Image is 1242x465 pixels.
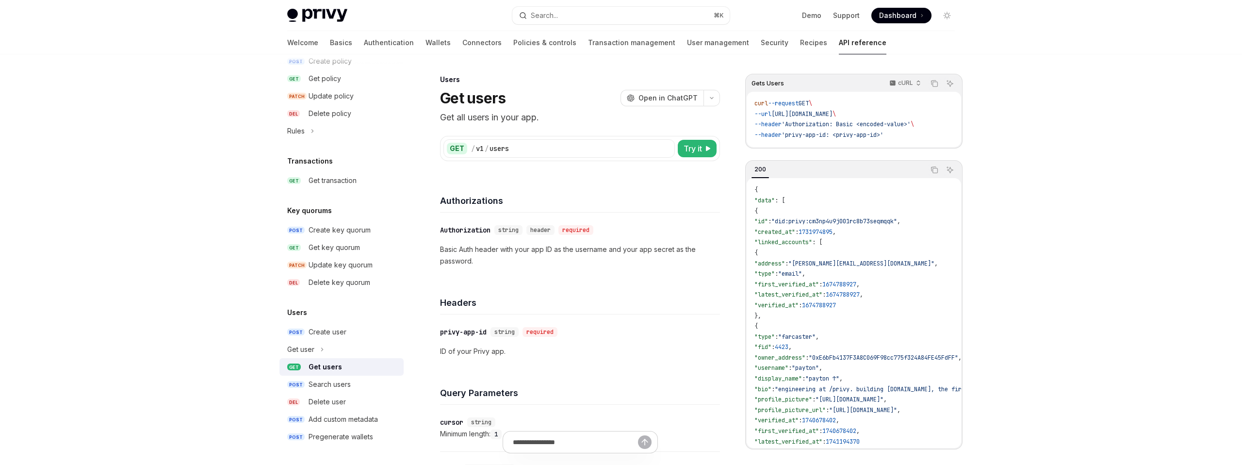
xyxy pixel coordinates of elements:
[819,427,822,435] span: :
[287,205,332,216] h5: Key quorums
[440,111,720,124] p: Get all users in your app.
[287,93,307,100] span: PATCH
[754,312,761,320] span: },
[287,155,333,167] h5: Transactions
[754,406,826,414] span: "profile_picture_url"
[531,10,558,21] div: Search...
[856,281,860,288] span: ,
[440,194,720,207] h4: Authorizations
[775,270,778,278] span: :
[778,333,816,341] span: "farcaster"
[440,327,487,337] div: privy-app-id
[897,217,900,225] span: ,
[782,120,911,128] span: 'Authorization: Basic <encoded-value>'
[279,341,404,358] button: Toggle Get user section
[309,90,354,102] div: Update policy
[279,122,404,140] button: Toggle Rules section
[839,375,843,382] span: ,
[802,301,836,309] span: 1674788927
[279,221,404,239] a: POSTCreate key quorum
[816,396,883,403] span: "[URL][DOMAIN_NAME]"
[309,414,378,425] div: Add custom metadata
[799,301,802,309] span: :
[778,270,802,278] span: "email"
[883,396,887,403] span: ,
[822,427,856,435] span: 1740678402
[754,270,775,278] span: "type"
[287,344,314,355] div: Get user
[911,120,914,128] span: \
[309,277,370,288] div: Delete key quorum
[440,225,490,235] div: Authorization
[754,281,819,288] span: "first_verified_at"
[754,110,771,118] span: --url
[687,31,749,54] a: User management
[805,375,839,382] span: "payton ↑"
[754,217,768,225] span: "id"
[309,259,373,271] div: Update key quorum
[754,416,799,424] span: "verified_at"
[440,244,720,267] p: Basic Auth header with your app ID as the username and your app secret as the password.
[928,164,941,176] button: Copy the contents from the code block
[754,301,799,309] span: "verified_at"
[771,385,775,393] span: :
[771,217,897,225] span: "did:privy:cm3np4u9j001rc8b73seqmqqk"
[287,177,301,184] span: GET
[440,75,720,84] div: Users
[476,144,484,153] div: v1
[471,418,491,426] span: string
[287,9,347,22] img: light logo
[768,100,799,107] span: --request
[287,416,305,423] span: POST
[795,228,799,236] span: :
[279,172,404,189] a: GETGet transaction
[440,428,720,440] div: Minimum length:
[754,385,771,393] span: "bio"
[279,323,404,341] a: POSTCreate user
[485,144,489,153] div: /
[826,406,829,414] span: :
[768,217,771,225] span: :
[754,238,812,246] span: "linked_accounts"
[684,143,702,154] span: Try it
[771,110,833,118] span: [URL][DOMAIN_NAME]
[928,77,941,90] button: Copy the contents from the code block
[279,274,404,291] a: DELDelete key quorum
[800,31,827,54] a: Recipes
[752,164,769,175] div: 200
[819,281,822,288] span: :
[775,197,785,204] span: : [
[287,75,301,83] span: GET
[826,291,860,299] span: 1674788927
[279,70,404,87] a: GETGet policy
[498,226,519,234] span: string
[812,396,816,403] span: :
[792,364,819,372] span: "payton"
[287,31,318,54] a: Welcome
[822,281,856,288] span: 1674788927
[279,393,404,411] a: DELDelete user
[309,379,351,390] div: Search users
[754,291,822,299] span: "latest_verified_at"
[309,242,360,253] div: Get key quorum
[879,11,916,20] span: Dashboard
[754,427,819,435] span: "first_verified_at"
[279,256,404,274] a: PATCHUpdate key quorum
[530,226,551,234] span: header
[621,90,703,106] button: Open in ChatGPT
[799,416,802,424] span: :
[788,343,792,351] span: ,
[761,31,788,54] a: Security
[836,416,839,424] span: ,
[939,8,955,23] button: Toggle dark mode
[754,197,775,204] span: "data"
[330,31,352,54] a: Basics
[754,396,812,403] span: "profile_picture"
[513,31,576,54] a: Policies & controls
[440,296,720,309] h4: Headers
[871,8,931,23] a: Dashboard
[447,143,467,154] div: GET
[829,406,897,414] span: "[URL][DOMAIN_NAME]"
[490,144,509,153] div: users
[754,343,771,351] span: "fid"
